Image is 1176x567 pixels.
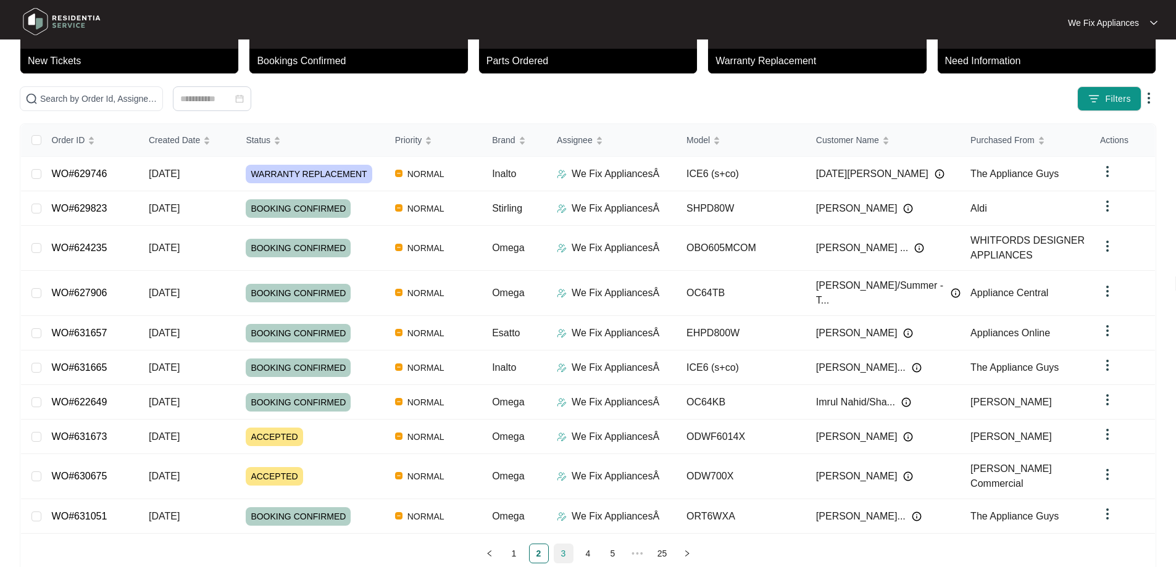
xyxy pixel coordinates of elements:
[492,397,524,407] span: Omega
[52,133,85,147] span: Order ID
[480,544,499,563] li: Previous Page
[970,397,1052,407] span: [PERSON_NAME]
[52,362,107,373] a: WO#631665
[505,544,523,563] a: 1
[903,471,913,481] img: Info icon
[686,133,710,147] span: Model
[52,328,107,338] a: WO#631657
[816,241,908,255] span: [PERSON_NAME] ...
[557,471,567,481] img: Assigner Icon
[557,511,567,521] img: Assigner Icon
[395,432,402,440] img: Vercel Logo
[970,133,1034,147] span: Purchased From
[402,429,449,444] span: NORMAL
[961,124,1090,157] th: Purchased From
[402,167,449,181] span: NORMAL
[816,509,906,524] span: [PERSON_NAME]...
[578,544,598,563] li: 4
[19,3,105,40] img: residentia service logo
[395,133,422,147] span: Priority
[246,133,270,147] span: Status
[402,395,449,410] span: NORMAL
[677,454,806,499] td: ODW700X
[246,507,351,526] span: BOOKING CONFIRMED
[970,511,1059,521] span: The Appliance Guys
[677,316,806,350] td: EHPD800W
[557,397,567,407] img: Assigner Icon
[1100,392,1115,407] img: dropdown arrow
[492,431,524,442] span: Omega
[572,429,659,444] p: We Fix AppliancesÂ
[572,286,659,300] p: We Fix AppliancesÂ
[603,544,623,563] li: 5
[945,54,1156,68] p: Need Information
[554,544,573,563] li: 3
[1141,91,1156,106] img: dropdown arrow
[42,124,139,157] th: Order ID
[52,288,107,298] a: WO#627906
[816,278,945,308] span: [PERSON_NAME]/Summer - T...
[25,93,38,105] img: search-icon
[492,133,515,147] span: Brand
[677,271,806,316] td: OC64TB
[1100,427,1115,442] img: dropdown arrow
[395,204,402,212] img: Vercel Logo
[1100,239,1115,254] img: dropdown arrow
[236,124,385,157] th: Status
[1090,124,1155,157] th: Actions
[52,511,107,521] a: WO#631051
[149,511,180,521] span: [DATE]
[139,124,236,157] th: Created Date
[402,469,449,484] span: NORMAL
[402,201,449,216] span: NORMAL
[149,203,180,213] span: [DATE]
[52,242,107,253] a: WO#624235
[970,168,1059,179] span: The Appliance Guys
[816,326,898,341] span: [PERSON_NAME]
[52,431,107,442] a: WO#631673
[1105,93,1131,106] span: Filters
[970,288,1048,298] span: Appliance Central
[816,395,895,410] span: Imrul Nahid/Sha...
[529,544,549,563] li: 2
[816,133,879,147] span: Customer Name
[395,170,402,177] img: Vercel Logo
[246,239,351,257] span: BOOKING CONFIRMED
[149,397,180,407] span: [DATE]
[486,550,493,557] span: left
[914,243,924,253] img: Info icon
[246,428,302,446] span: ACCEPTED
[246,199,351,218] span: BOOKING CONFIRMED
[677,385,806,420] td: OC64KB
[970,203,987,213] span: Aldi
[557,288,567,298] img: Assigner Icon
[970,362,1059,373] span: The Appliance Guys
[677,544,697,563] button: right
[903,432,913,442] img: Info icon
[402,286,449,300] span: NORMAL
[402,326,449,341] span: NORMAL
[492,511,524,521] span: Omega
[677,420,806,454] td: ODWF6014X
[1100,358,1115,373] img: dropdown arrow
[557,432,567,442] img: Assigner Icon
[572,509,659,524] p: We Fix AppliancesÂ
[806,124,961,157] th: Customer Name
[1100,284,1115,299] img: dropdown arrow
[385,124,482,157] th: Priority
[572,469,659,484] p: We Fix AppliancesÂ
[901,397,911,407] img: Info icon
[715,54,926,68] p: Warranty Replacement
[492,328,520,338] span: Esatto
[677,544,697,563] li: Next Page
[677,124,806,157] th: Model
[572,360,659,375] p: We Fix AppliancesÂ
[1100,323,1115,338] img: dropdown arrow
[52,203,107,213] a: WO#629823
[557,363,567,373] img: Assigner Icon
[52,471,107,481] a: WO#630675
[951,288,961,298] img: Info icon
[1100,199,1115,213] img: dropdown arrow
[482,124,547,157] th: Brand
[149,328,180,338] span: [DATE]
